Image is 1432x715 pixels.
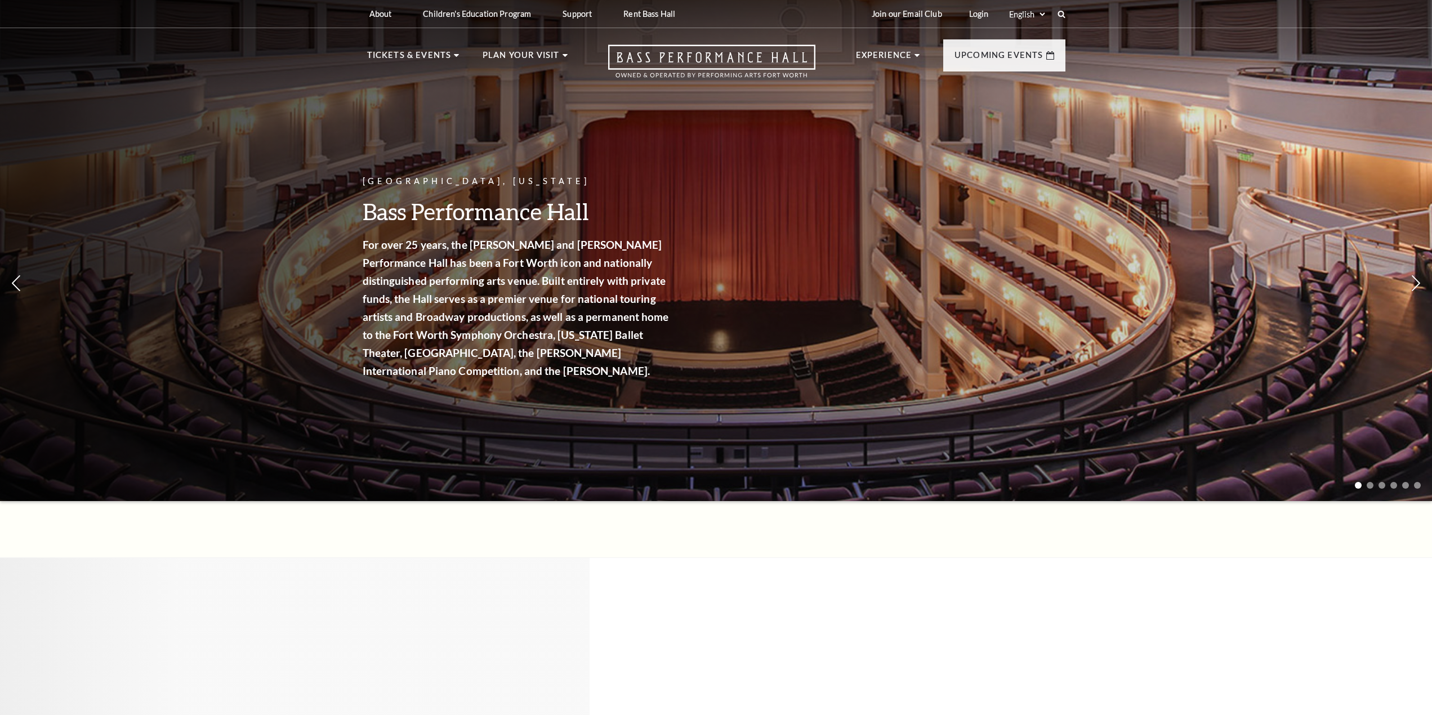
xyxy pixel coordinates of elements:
select: Select: [1007,9,1047,20]
p: [GEOGRAPHIC_DATA], [US_STATE] [363,175,672,189]
strong: For over 25 years, the [PERSON_NAME] and [PERSON_NAME] Performance Hall has been a Fort Worth ico... [363,238,669,377]
p: Tickets & Events [367,48,452,69]
p: Rent Bass Hall [623,9,675,19]
p: Plan Your Visit [483,48,560,69]
p: Upcoming Events [954,48,1043,69]
p: Experience [856,48,912,69]
h3: Bass Performance Hall [363,197,672,226]
p: About [369,9,392,19]
p: Children's Education Program [423,9,531,19]
p: Support [563,9,592,19]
